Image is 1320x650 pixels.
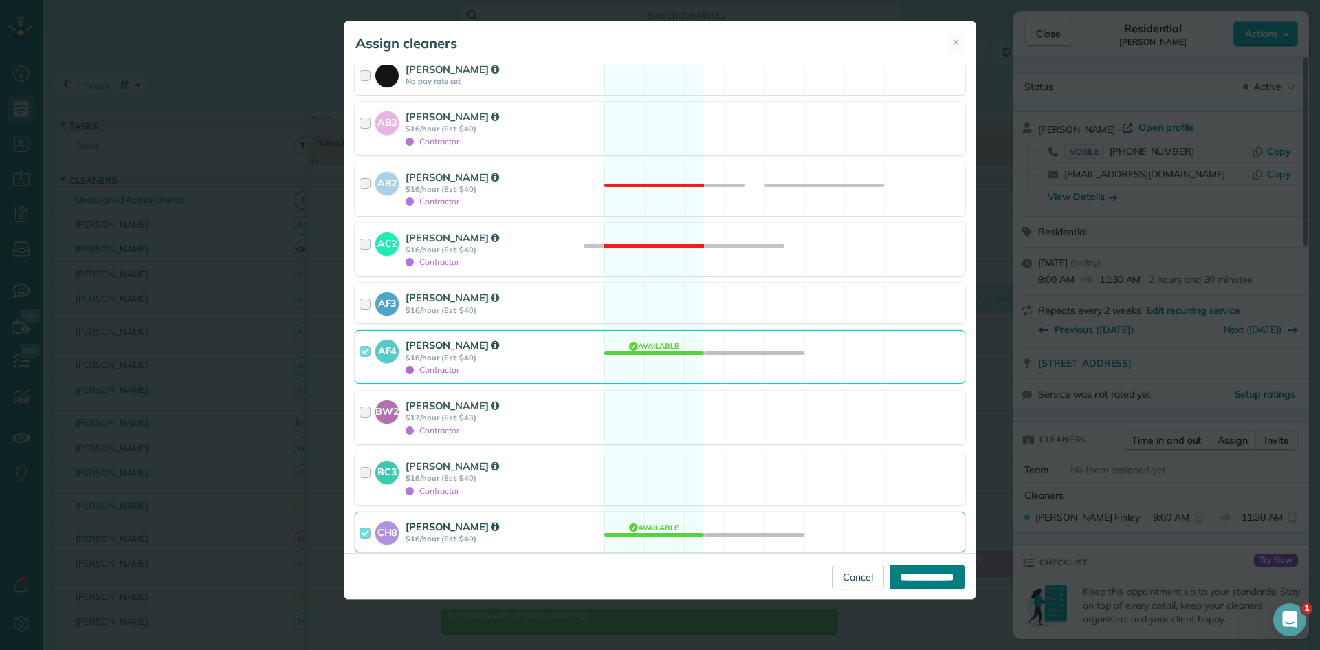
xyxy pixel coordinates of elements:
strong: [PERSON_NAME] [406,171,499,184]
iframe: Intercom live chat [1273,603,1306,636]
strong: AF3 [375,292,399,311]
span: Contractor [406,365,459,375]
strong: $16/hour (Est: $40) [406,473,560,483]
strong: AB2 [375,172,399,191]
span: Contractor [406,425,459,435]
strong: AB3 [375,111,399,130]
strong: [PERSON_NAME] [406,63,499,76]
strong: [PERSON_NAME] [406,459,499,473]
strong: $16/hour (Est: $40) [406,245,560,254]
span: 1 [1301,603,1312,614]
span: Contractor [406,486,459,496]
strong: $16/hour (Est: $40) [406,184,560,194]
span: Contractor [406,196,459,206]
strong: BW2 [375,400,399,419]
strong: [PERSON_NAME] [406,520,499,533]
strong: BC3 [375,461,399,479]
strong: No pay rate set [406,76,560,86]
strong: AC2 [375,232,399,251]
strong: AF4 [375,340,399,358]
span: Contractor [406,136,459,147]
strong: $17/hour (Est: $43) [406,413,560,422]
strong: $16/hour (Est: $40) [406,305,560,315]
strong: [PERSON_NAME] [406,291,499,304]
span: ✕ [952,36,960,49]
strong: [PERSON_NAME] [406,110,499,123]
strong: [PERSON_NAME] [406,231,499,244]
strong: [PERSON_NAME] [406,399,499,412]
span: Contractor [406,257,459,267]
strong: CH8 [375,521,399,540]
h5: Assign cleaners [355,34,457,53]
strong: [PERSON_NAME] [406,338,499,351]
a: Cancel [832,565,884,589]
strong: $16/hour (Est: $40) [406,124,560,133]
strong: $16/hour (Est: $40) [406,353,560,362]
strong: $16/hour (Est: $40) [406,534,560,543]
